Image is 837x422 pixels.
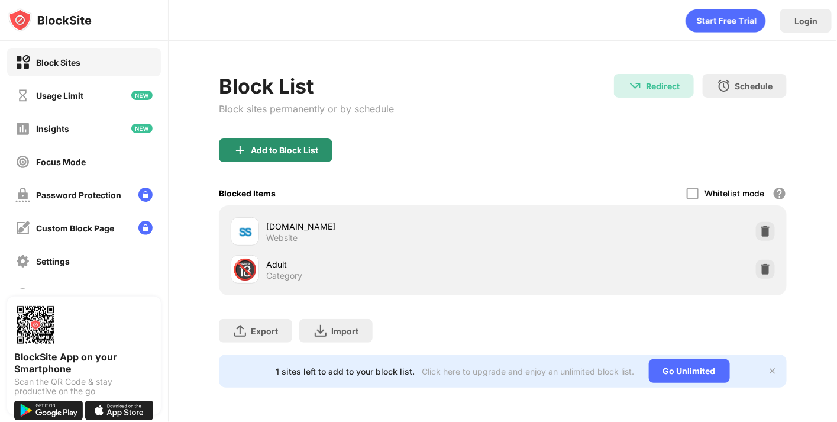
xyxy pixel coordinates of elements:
img: focus-off.svg [15,154,30,169]
img: about-off.svg [15,287,30,302]
div: Insights [36,124,69,134]
img: favicons [238,224,252,239]
div: Usage Limit [36,91,83,101]
div: Block sites permanently or by schedule [219,103,394,115]
img: password-protection-off.svg [15,188,30,202]
div: Scan the QR Code & stay productive on the go [14,377,154,396]
div: Login [794,16,817,26]
div: Block Sites [36,57,80,67]
img: time-usage-off.svg [15,88,30,103]
div: Redirect [646,81,680,91]
div: Click here to upgrade and enjoy an unlimited block list. [422,366,635,376]
img: lock-menu.svg [138,221,153,235]
div: Website [266,233,298,243]
img: logo-blocksite.svg [8,8,92,32]
div: Password Protection [36,190,121,200]
img: block-on.svg [15,55,30,70]
div: Schedule [735,81,773,91]
div: Settings [36,256,70,266]
img: new-icon.svg [131,91,153,100]
div: Whitelist mode [704,188,764,198]
img: lock-menu.svg [138,188,153,202]
img: x-button.svg [768,366,777,376]
div: Add to Block List [251,146,318,155]
div: BlockSite App on your Smartphone [14,351,154,375]
div: Category [266,270,302,281]
div: animation [686,9,766,33]
div: Focus Mode [36,157,86,167]
div: Adult [266,258,503,270]
div: Blocked Items [219,188,276,198]
div: 🔞 [232,257,257,282]
img: get-it-on-google-play.svg [14,401,83,420]
img: download-on-the-app-store.svg [85,401,154,420]
img: new-icon.svg [131,124,153,133]
div: Block List [219,74,394,98]
div: Custom Block Page [36,223,114,233]
div: 1 sites left to add to your block list. [276,366,415,376]
img: settings-off.svg [15,254,30,269]
img: customize-block-page-off.svg [15,221,30,236]
div: Import [331,326,358,336]
div: Go Unlimited [649,359,730,383]
div: Export [251,326,278,336]
img: options-page-qr-code.png [14,304,57,346]
img: insights-off.svg [15,121,30,136]
div: [DOMAIN_NAME] [266,220,503,233]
